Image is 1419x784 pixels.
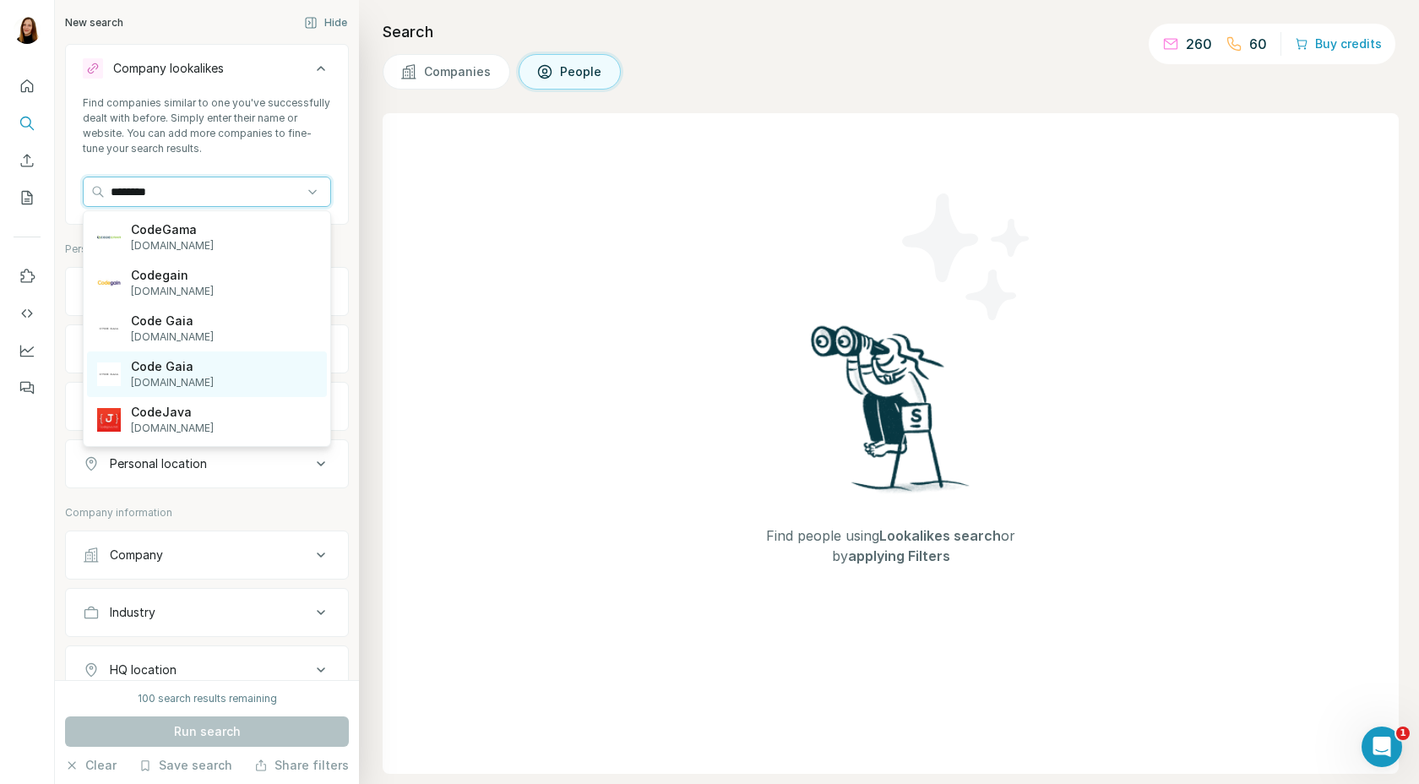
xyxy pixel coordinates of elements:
[66,48,348,95] button: Company lookalikes
[83,95,331,156] div: Find companies similar to one you've successfully dealt with before. Simply enter their name or w...
[113,60,224,77] div: Company lookalikes
[131,267,214,284] p: Codegain
[131,329,214,345] p: [DOMAIN_NAME]
[14,373,41,403] button: Feedback
[65,242,349,257] p: Personal information
[848,547,950,564] span: applying Filters
[110,455,207,472] div: Personal location
[97,408,121,432] img: CodeJava
[66,444,348,484] button: Personal location
[97,236,121,238] img: CodeGama
[131,313,214,329] p: Code Gaia
[739,525,1043,566] span: Find people using or by
[1362,727,1402,767] iframe: Intercom live chat
[879,527,1001,544] span: Lookalikes search
[65,757,117,774] button: Clear
[139,757,232,774] button: Save search
[14,17,41,44] img: Avatar
[131,358,214,375] p: Code Gaia
[1396,727,1410,740] span: 1
[254,757,349,774] button: Share filters
[1186,34,1212,54] p: 260
[65,505,349,520] p: Company information
[110,604,155,621] div: Industry
[424,63,492,80] span: Companies
[383,20,1399,44] h4: Search
[97,362,121,386] img: Code Gaia
[14,71,41,101] button: Quick start
[131,421,214,436] p: [DOMAIN_NAME]
[891,181,1043,333] img: Surfe Illustration - Stars
[65,15,123,30] div: New search
[14,108,41,139] button: Search
[131,238,214,253] p: [DOMAIN_NAME]
[138,691,277,706] div: 100 search results remaining
[560,63,603,80] span: People
[66,329,348,369] button: Seniority
[131,375,214,390] p: [DOMAIN_NAME]
[292,10,359,35] button: Hide
[14,145,41,176] button: Enrich CSV
[97,271,121,295] img: Codegain
[66,271,348,312] button: Job title
[131,221,214,238] p: CodeGama
[97,317,121,340] img: Code Gaia
[131,404,214,421] p: CodeJava
[110,661,177,678] div: HQ location
[14,298,41,329] button: Use Surfe API
[1295,32,1382,56] button: Buy credits
[110,547,163,563] div: Company
[66,650,348,690] button: HQ location
[803,321,979,509] img: Surfe Illustration - Woman searching with binoculars
[1249,34,1267,54] p: 60
[14,261,41,291] button: Use Surfe on LinkedIn
[131,284,214,299] p: [DOMAIN_NAME]
[66,592,348,633] button: Industry
[66,535,348,575] button: Company
[66,386,348,427] button: Department
[14,182,41,213] button: My lists
[14,335,41,366] button: Dashboard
